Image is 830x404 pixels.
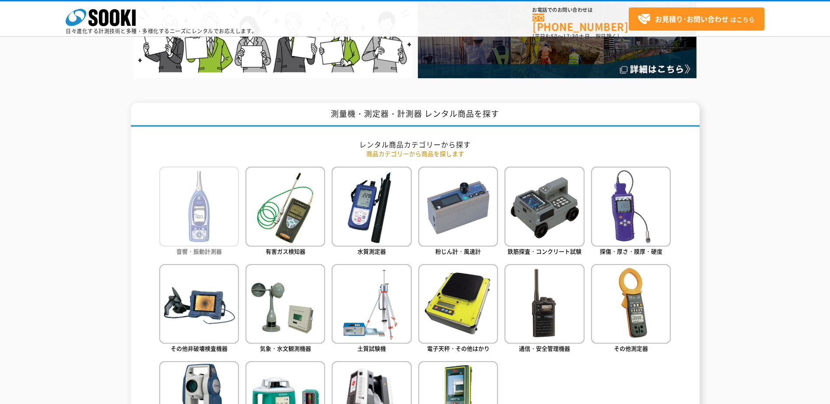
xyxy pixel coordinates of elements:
a: 通信・安全管理機器 [504,264,584,355]
span: (平日 ～ 土日、祝日除く) [532,32,619,40]
img: 音響・振動計測器 [159,167,239,246]
a: 音響・振動計測器 [159,167,239,257]
h1: 測量機・測定器・計測器 レンタル商品を探す [131,103,700,127]
a: 水質測定器 [332,167,411,257]
a: 有害ガス検知器 [245,167,325,257]
a: 粉じん計・風速計 [418,167,498,257]
img: 土質試験機 [332,264,411,344]
a: 土質試験機 [332,264,411,355]
img: その他測定器 [591,264,671,344]
a: 電子天秤・その他はかり [418,264,498,355]
img: 電子天秤・その他はかり [418,264,498,344]
span: 8:50 [546,32,558,40]
p: 商品カテゴリーから商品を探します [159,149,671,158]
span: 土質試験機 [357,344,386,352]
a: 探傷・厚さ・膜厚・硬度 [591,167,671,257]
img: その他非破壊検査機器 [159,264,239,344]
span: 通信・安全管理機器 [519,344,570,352]
img: 水質測定器 [332,167,411,246]
img: 有害ガス検知器 [245,167,325,246]
a: [PHONE_NUMBER] [532,14,629,31]
span: その他非破壊検査機器 [171,344,228,352]
span: 水質測定器 [357,247,386,255]
img: 気象・水文観測機器 [245,264,325,344]
img: 粉じん計・風速計 [418,167,498,246]
span: お電話でのお問い合わせは [532,7,629,13]
a: お見積り･お問い合わせはこちら [629,7,764,31]
span: 気象・水文観測機器 [260,344,311,352]
span: 有害ガス検知器 [266,247,305,255]
span: 探傷・厚さ・膜厚・硬度 [600,247,662,255]
img: 探傷・厚さ・膜厚・硬度 [591,167,671,246]
a: 気象・水文観測機器 [245,264,325,355]
span: 鉄筋探査・コンクリート試験 [508,247,581,255]
a: その他非破壊検査機器 [159,264,239,355]
h2: レンタル商品カテゴリーから探す [159,140,671,149]
a: 鉄筋探査・コンクリート試験 [504,167,584,257]
a: その他測定器 [591,264,671,355]
span: 電子天秤・その他はかり [427,344,490,352]
span: 音響・振動計測器 [176,247,222,255]
img: 鉄筋探査・コンクリート試験 [504,167,584,246]
span: 17:30 [563,32,579,40]
strong: お見積り･お問い合わせ [655,14,728,24]
span: 粉じん計・風速計 [435,247,481,255]
p: 日々進化する計測技術と多種・多様化するニーズにレンタルでお応えします。 [66,28,257,34]
span: はこちら [637,13,755,26]
img: 通信・安全管理機器 [504,264,584,344]
span: その他測定器 [614,344,648,352]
